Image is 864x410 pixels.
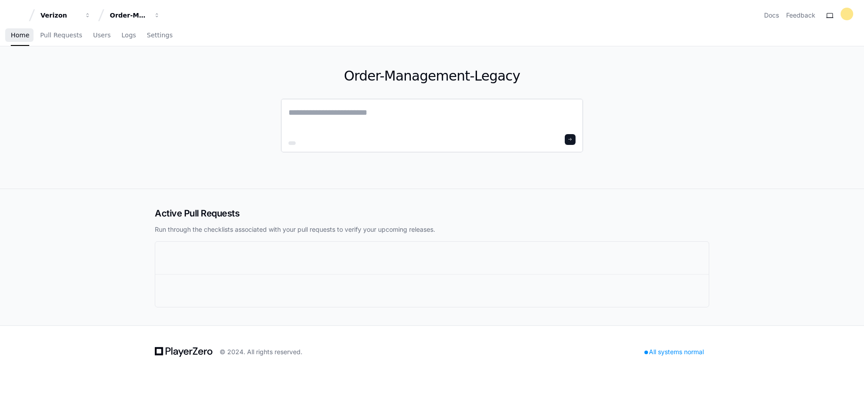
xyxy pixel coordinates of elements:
a: Docs [764,11,779,20]
span: Logs [121,32,136,38]
h2: Active Pull Requests [155,207,709,220]
div: All systems normal [639,346,709,358]
button: Verizon [37,7,94,23]
button: Order-Management-Legacy [106,7,164,23]
span: Users [93,32,111,38]
span: Home [11,32,29,38]
a: Logs [121,25,136,46]
button: Feedback [786,11,815,20]
div: Verizon [40,11,79,20]
h1: Order-Management-Legacy [281,68,583,84]
a: Pull Requests [40,25,82,46]
div: Order-Management-Legacy [110,11,148,20]
a: Home [11,25,29,46]
span: Settings [147,32,172,38]
span: Pull Requests [40,32,82,38]
a: Users [93,25,111,46]
p: Run through the checklists associated with your pull requests to verify your upcoming releases. [155,225,709,234]
a: Settings [147,25,172,46]
div: © 2024. All rights reserved. [220,347,302,356]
